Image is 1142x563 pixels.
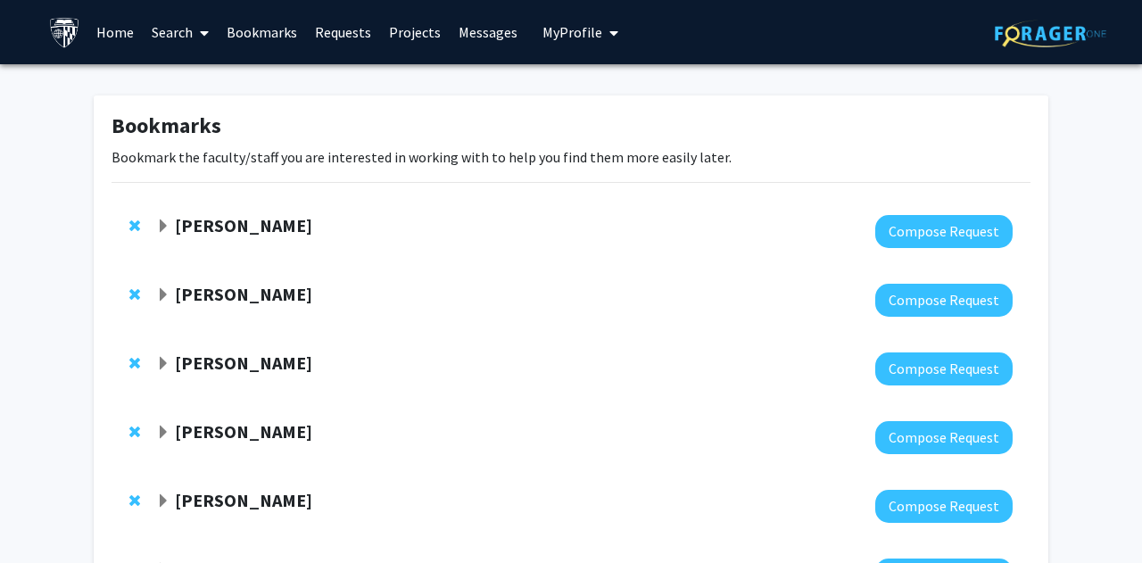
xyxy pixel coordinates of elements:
span: Expand Karen Fleming Bookmark [156,357,170,371]
span: Expand Yannis Paulus Bookmark [156,426,170,440]
p: Bookmark the faculty/staff you are interested in working with to help you find them more easily l... [112,146,1030,168]
strong: [PERSON_NAME] [175,214,312,236]
a: Bookmarks [218,1,306,63]
a: Messages [450,1,526,63]
button: Compose Request to Joann Bodurtha [875,215,1013,248]
span: Expand Tara Deemyad Bookmark [156,494,170,509]
span: Remove Utthara Nayar from bookmarks [129,287,140,302]
strong: [PERSON_NAME] [175,352,312,374]
span: Expand Joann Bodurtha Bookmark [156,219,170,234]
strong: [PERSON_NAME] [175,420,312,443]
h1: Bookmarks [112,113,1030,139]
button: Compose Request to Tara Deemyad [875,490,1013,523]
button: Compose Request to Yannis Paulus [875,421,1013,454]
span: Remove Tara Deemyad from bookmarks [129,493,140,508]
span: Remove Karen Fleming from bookmarks [129,356,140,370]
button: Compose Request to Karen Fleming [875,352,1013,385]
iframe: Chat [1066,483,1129,550]
strong: [PERSON_NAME] [175,489,312,511]
strong: [PERSON_NAME] [175,283,312,305]
a: Requests [306,1,380,63]
a: Home [87,1,143,63]
span: Remove Joann Bodurtha from bookmarks [129,219,140,233]
img: ForagerOne Logo [995,20,1106,47]
a: Search [143,1,218,63]
span: My Profile [542,23,602,41]
img: Johns Hopkins University Logo [49,17,80,48]
span: Remove Yannis Paulus from bookmarks [129,425,140,439]
button: Compose Request to Utthara Nayar [875,284,1013,317]
a: Projects [380,1,450,63]
span: Expand Utthara Nayar Bookmark [156,288,170,302]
